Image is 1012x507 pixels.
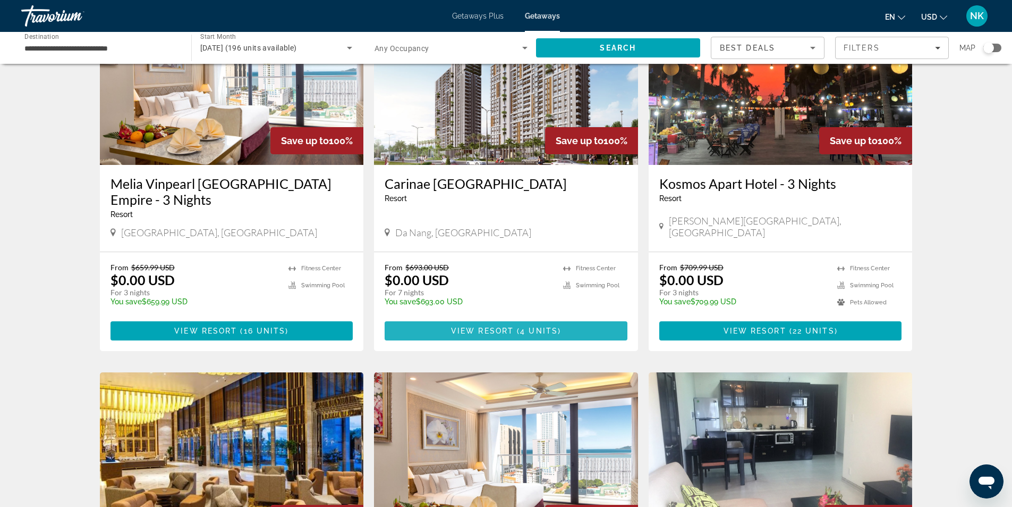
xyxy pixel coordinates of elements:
span: Fitness Center [850,265,890,272]
span: From [385,263,403,272]
a: Carinae [GEOGRAPHIC_DATA] [385,176,627,192]
span: Save up to [830,135,878,146]
p: For 7 nights [385,288,552,297]
span: 16 units [244,327,286,335]
span: ( ) [786,327,838,335]
a: Melia Vinpearl [GEOGRAPHIC_DATA] Empire - 3 Nights [110,176,353,207]
span: Search [600,44,636,52]
span: View Resort [724,327,786,335]
span: [GEOGRAPHIC_DATA], [GEOGRAPHIC_DATA] [121,227,317,238]
p: $0.00 USD [385,272,449,288]
button: View Resort(4 units) [385,321,627,340]
span: Da Nang, [GEOGRAPHIC_DATA] [395,227,531,238]
a: Kosmos Apart Hotel - 3 Nights [659,176,902,192]
span: View Resort [174,327,237,335]
span: Swimming Pool [301,282,345,289]
span: View Resort [451,327,514,335]
span: USD [921,13,937,21]
div: 100% [819,127,912,154]
span: You save [385,297,416,306]
span: $693.00 USD [405,263,449,272]
p: $0.00 USD [659,272,724,288]
a: Travorium [21,2,127,30]
button: Filters [835,37,949,59]
button: Change currency [921,9,947,24]
span: From [659,263,677,272]
p: $693.00 USD [385,297,552,306]
span: Resort [659,194,682,203]
span: Fitness Center [576,265,616,272]
span: Save up to [556,135,603,146]
span: Save up to [281,135,329,146]
span: You save [110,297,142,306]
span: Resort [385,194,407,203]
button: View Resort(16 units) [110,321,353,340]
p: $709.99 USD [659,297,827,306]
mat-select: Sort by [720,41,815,54]
a: Getaways [525,12,560,20]
span: You save [659,297,691,306]
span: Pets Allowed [850,299,887,306]
a: Getaways Plus [452,12,504,20]
span: Fitness Center [301,265,341,272]
span: en [885,13,895,21]
span: Best Deals [720,44,775,52]
p: $659.99 USD [110,297,278,306]
input: Select destination [24,42,177,55]
span: Swimming Pool [850,282,894,289]
span: Map [959,40,975,55]
button: Change language [885,9,905,24]
span: $659.99 USD [131,263,175,272]
button: View Resort(22 units) [659,321,902,340]
span: Filters [844,44,880,52]
p: $0.00 USD [110,272,175,288]
span: Any Occupancy [375,44,429,53]
span: Resort [110,210,133,219]
span: From [110,263,129,272]
p: For 3 nights [659,288,827,297]
span: [DATE] (196 units available) [200,44,297,52]
div: 100% [545,127,638,154]
span: NK [970,11,984,21]
span: Destination [24,32,59,40]
span: 4 units [520,327,558,335]
div: 100% [270,127,363,154]
button: Search [536,38,701,57]
span: Start Month [200,33,236,40]
span: Swimming Pool [576,282,619,289]
span: ( ) [237,327,288,335]
p: For 3 nights [110,288,278,297]
button: User Menu [963,5,991,27]
span: [PERSON_NAME][GEOGRAPHIC_DATA], [GEOGRAPHIC_DATA] [669,215,902,238]
iframe: Кнопка запуска окна обмена сообщениями [970,464,1004,498]
span: 22 units [793,327,835,335]
span: $709.99 USD [680,263,724,272]
span: ( ) [514,327,561,335]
